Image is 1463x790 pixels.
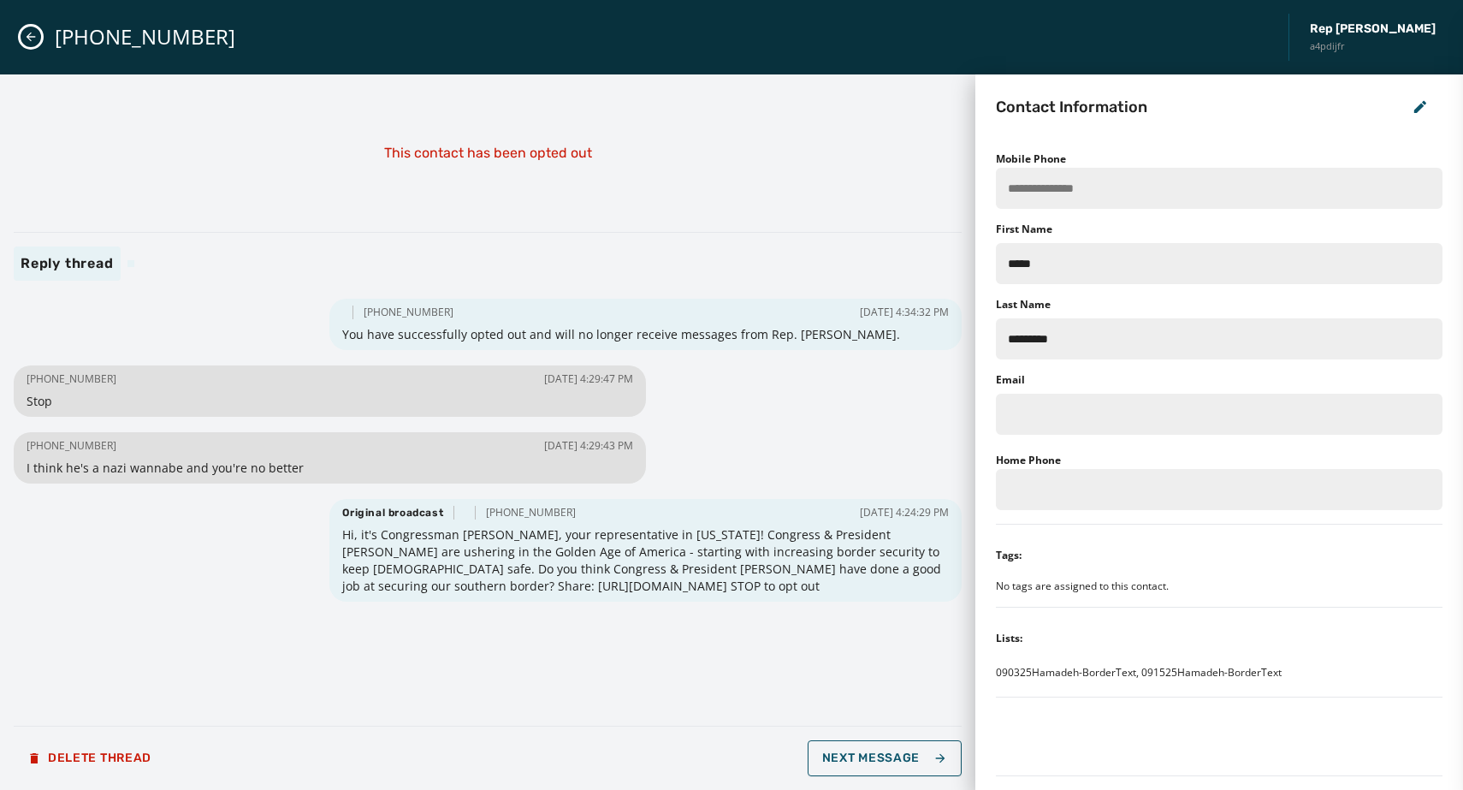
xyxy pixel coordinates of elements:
[996,666,1282,680] span: 090325Hamadeh-BorderText, 091525Hamadeh-BorderText
[544,372,633,386] span: [DATE] 4:29:47 PM
[996,453,1061,467] label: Home Phone
[544,439,633,453] span: [DATE] 4:29:43 PM
[342,326,949,343] span: You have successfully opted out and will no longer receive messages from Rep. [PERSON_NAME].
[996,579,1442,593] div: No tags are assigned to this contact.
[364,306,453,319] span: [PHONE_NUMBER]
[860,506,949,520] span: [DATE] 4:24:29 PM
[342,526,949,595] span: Hi, it's Congressman [PERSON_NAME], your representative in [US_STATE]! Congress & President [PERS...
[996,632,1022,645] div: Lists:
[996,298,1051,312] label: Last Name
[996,223,1052,236] label: First Name
[342,506,443,520] span: Original broadcast
[27,460,633,477] span: I think he's a nazi wannabe and you're no better
[27,393,633,410] span: Stop
[996,151,1066,166] label: Mobile Phone
[1310,39,1436,54] span: a4pdijfr
[996,373,1025,387] label: Email
[1310,21,1436,38] span: Rep [PERSON_NAME]
[996,95,1147,119] h2: Contact Information
[860,306,949,319] span: [DATE] 4:34:32 PM
[822,751,947,765] span: Next Message
[808,740,962,776] button: Next Message
[486,506,576,520] span: [PHONE_NUMBER]
[384,143,592,163] p: This contact has been opted out
[996,549,1022,562] div: Tags:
